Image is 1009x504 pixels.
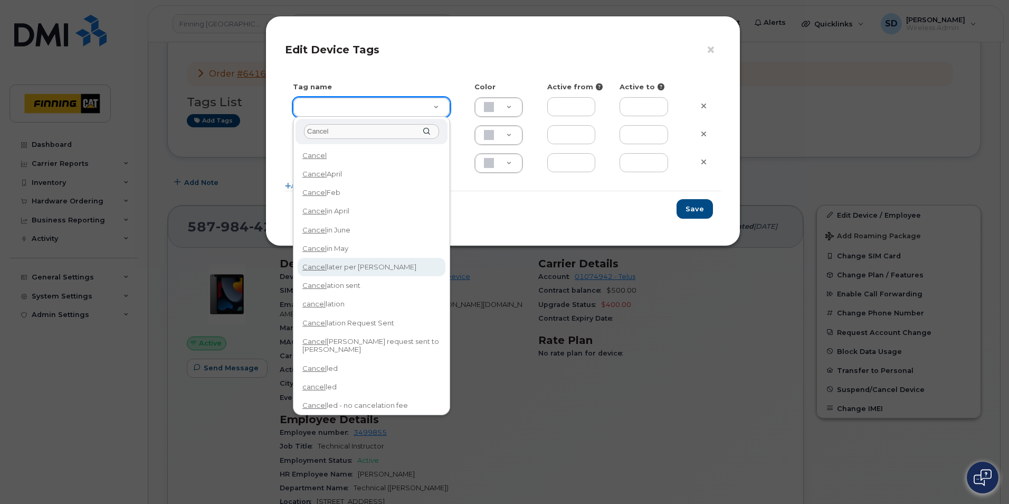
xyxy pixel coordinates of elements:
div: lation [299,296,444,313]
span: Cancel [302,188,327,197]
span: Cancel [302,151,327,160]
span: Cancel [302,263,327,271]
div: in April [299,203,444,220]
div: later per [PERSON_NAME] [299,259,444,275]
span: Cancel [302,337,327,346]
span: cancel [302,382,326,391]
span: Cancel [302,364,327,372]
div: in June [299,222,444,238]
img: Open chat [974,469,992,486]
div: led [299,360,444,377]
span: Cancel [302,226,327,234]
div: April [299,166,444,182]
div: lation Request Sent [299,315,444,331]
div: ation sent [299,277,444,294]
span: Cancel [302,207,327,215]
span: Cancel [302,319,327,327]
div: Feb [299,184,444,201]
span: cancel [302,300,326,308]
span: Cancel [302,281,327,290]
div: [PERSON_NAME] request sent to [PERSON_NAME] [299,333,444,358]
span: Cancel [302,244,327,253]
span: Cancel [302,170,327,178]
div: in May [299,240,444,257]
span: Cancel [302,401,327,409]
div: led [299,379,444,395]
div: led - no cancelation fee [299,397,444,414]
